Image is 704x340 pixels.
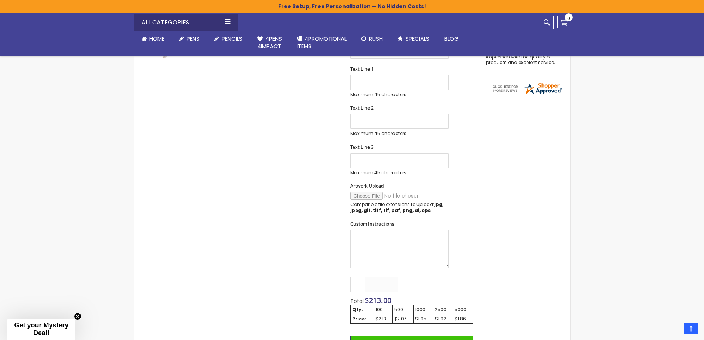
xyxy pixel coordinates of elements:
[149,35,164,43] span: Home
[350,221,394,227] span: Custom Instructions
[435,307,451,313] div: 2500
[369,295,391,305] span: 213.00
[350,170,449,176] p: Maximum 45 characters
[415,307,431,313] div: 1000
[375,307,391,313] div: 100
[350,66,374,72] span: Text Line 1
[455,307,472,313] div: 5000
[187,35,200,43] span: Pens
[369,35,383,43] span: Rush
[684,323,698,334] a: Top
[297,35,347,50] span: 4PROMOTIONAL ITEMS
[250,31,289,55] a: 4Pens4impact
[350,144,374,150] span: Text Line 3
[352,316,366,322] strong: Price:
[172,31,207,47] a: Pens
[394,316,412,322] div: $2.07
[415,316,431,322] div: $1.95
[405,35,429,43] span: Specials
[134,31,172,47] a: Home
[567,15,570,22] span: 0
[350,297,365,305] span: Total:
[444,35,459,43] span: Blog
[365,295,391,305] span: $
[222,35,242,43] span: Pencils
[486,49,558,65] div: returning customer, always impressed with the quality of products and excelent service, will retu...
[207,31,250,47] a: Pencils
[394,307,412,313] div: 500
[375,316,391,322] div: $2.13
[437,31,466,47] a: Blog
[350,105,374,111] span: Text Line 2
[134,14,238,31] div: All Categories
[350,92,449,98] p: Maximum 45 characters
[350,183,384,189] span: Artwork Upload
[350,202,449,213] p: Compatible file extensions to upload:
[257,35,282,50] span: 4Pens 4impact
[492,90,562,97] a: 4pens.com certificate URL
[455,316,472,322] div: $1.86
[492,82,562,95] img: 4pens.com widget logo
[350,277,365,292] a: -
[390,31,437,47] a: Specials
[350,201,443,213] strong: jpg, jpeg, gif, tiff, tif, pdf, png, ai, eps
[354,31,390,47] a: Rush
[557,16,570,28] a: 0
[289,31,354,55] a: 4PROMOTIONALITEMS
[398,277,412,292] a: +
[74,313,81,320] button: Close teaser
[7,319,75,340] div: Get your Mystery Deal!Close teaser
[14,322,68,337] span: Get your Mystery Deal!
[435,316,451,322] div: $1.92
[350,131,449,137] p: Maximum 45 characters
[352,306,363,313] strong: Qty:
